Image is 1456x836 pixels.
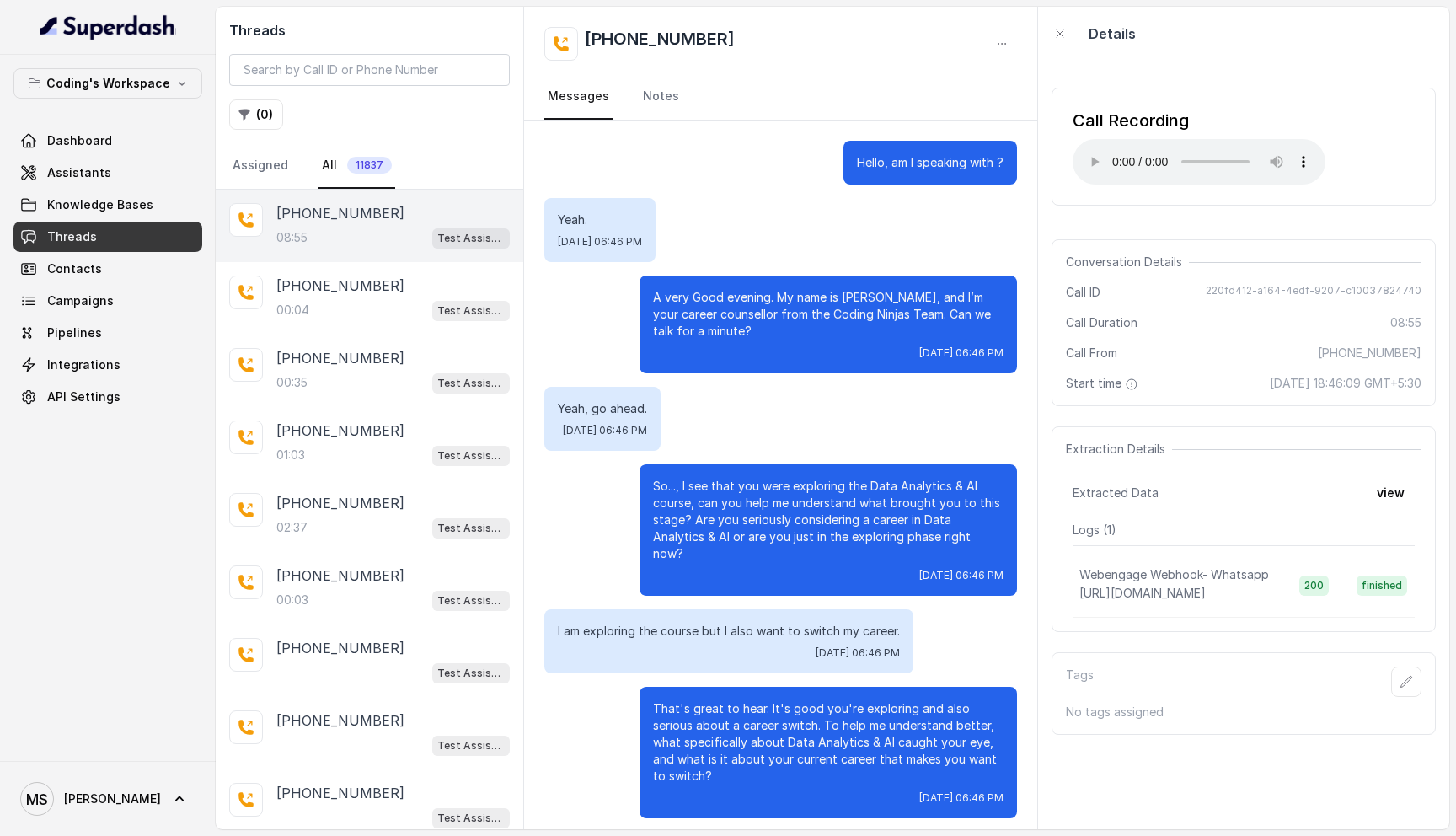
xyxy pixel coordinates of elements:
p: 02:37 [276,519,308,536]
p: [PHONE_NUMBER] [276,421,404,441]
p: Details [1089,24,1136,44]
span: 08:55 [1390,314,1421,331]
span: Call ID [1066,284,1100,301]
button: Coding's Workspace [13,68,202,99]
a: Assigned [229,143,292,189]
p: Test Assistant- 2 [437,447,505,464]
span: [PERSON_NAME] [64,790,161,807]
a: Dashboard [13,126,202,156]
p: Coding's Workspace [46,73,170,94]
a: API Settings [13,382,202,412]
h2: Threads [229,20,510,40]
img: light.svg [40,13,176,40]
p: That's great to hear. It's good you're exploring and also serious about a career switch. To help ... [653,700,1004,785]
p: [PHONE_NUMBER] [276,493,404,513]
p: Tags [1066,667,1094,697]
p: [PHONE_NUMBER] [276,348,404,368]
span: Extracted Data [1073,485,1159,501]
div: Call Recording [1073,109,1325,132]
p: Test Assistant- 2 [437,230,505,247]
span: finished [1357,576,1407,596]
p: I am exploring the course but I also want to switch my career. [558,623,900,640]
p: Test Assistant- 2 [437,665,505,682]
span: Threads [47,228,97,245]
p: Hello, am I speaking with ? [857,154,1004,171]
p: Logs ( 1 ) [1073,522,1415,539]
span: [DATE] 06:46 PM [919,346,1004,360]
a: Notes [640,74,682,120]
button: (0) [229,99,283,130]
span: Call From [1066,345,1117,362]
span: Assistants [47,164,111,181]
span: Campaigns [47,292,114,309]
span: [DATE] 06:46 PM [919,569,1004,582]
p: 08:55 [276,229,308,246]
span: 220fd412-a164-4edf-9207-c10037824740 [1206,284,1421,301]
span: [PHONE_NUMBER] [1318,345,1421,362]
p: Test Assistant- 2 [437,592,505,609]
span: Integrations [47,356,120,373]
p: [PHONE_NUMBER] [276,276,404,296]
a: Campaigns [13,286,202,316]
p: Webengage Webhook- Whatsapp [1079,566,1269,583]
p: A very Good evening. My name is [PERSON_NAME], and I’m your career counsellor from the Coding Nin... [653,289,1004,340]
span: [DATE] 06:46 PM [558,235,642,249]
a: Contacts [13,254,202,284]
p: [PHONE_NUMBER] [276,203,404,223]
span: Extraction Details [1066,441,1172,458]
p: Yeah. [558,212,642,228]
input: Search by Call ID or Phone Number [229,54,510,86]
span: [URL][DOMAIN_NAME] [1079,586,1206,600]
span: Contacts [47,260,102,277]
p: 00:35 [276,374,308,391]
span: Dashboard [47,132,112,149]
span: [DATE] 06:46 PM [816,646,900,660]
p: Test Assistant-3 [437,520,505,537]
nav: Tabs [229,143,510,189]
p: 00:03 [276,592,308,608]
span: Conversation Details [1066,254,1189,271]
a: Integrations [13,350,202,380]
p: 00:04 [276,302,309,319]
span: Call Duration [1066,314,1137,331]
a: [PERSON_NAME] [13,775,202,823]
span: [DATE] 06:46 PM [563,424,647,437]
span: [DATE] 06:46 PM [919,791,1004,805]
p: [PHONE_NUMBER] [276,565,404,586]
span: Pipelines [47,324,102,341]
span: Knowledge Bases [47,196,153,213]
p: Test Assistant-3 [437,375,505,392]
p: 01:03 [276,447,305,464]
p: No tags assigned [1066,704,1421,721]
a: All11837 [318,143,395,189]
nav: Tabs [544,74,1017,120]
p: Test Assistant- 2 [437,737,505,754]
span: Start time [1066,375,1142,392]
a: Threads [13,222,202,252]
p: Yeah, go ahead. [558,400,647,417]
h2: [PHONE_NUMBER] [585,27,735,61]
button: view [1367,478,1415,508]
a: Knowledge Bases [13,190,202,220]
a: Pipelines [13,318,202,348]
p: [PHONE_NUMBER] [276,783,404,803]
a: Messages [544,74,613,120]
p: [PHONE_NUMBER] [276,710,404,731]
span: 200 [1299,576,1329,596]
span: API Settings [47,389,120,405]
p: [PHONE_NUMBER] [276,638,404,658]
text: MS [26,790,48,808]
p: So..., I see that you were exploring the Data Analytics & AI course, can you help me understand w... [653,478,1004,562]
audio: Your browser does not support the audio element. [1073,139,1325,185]
p: Test Assistant- 2 [437,810,505,827]
a: Assistants [13,158,202,188]
span: [DATE] 18:46:09 GMT+5:30 [1270,375,1421,392]
span: 11837 [347,157,392,174]
p: Test Assistant- 2 [437,303,505,319]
